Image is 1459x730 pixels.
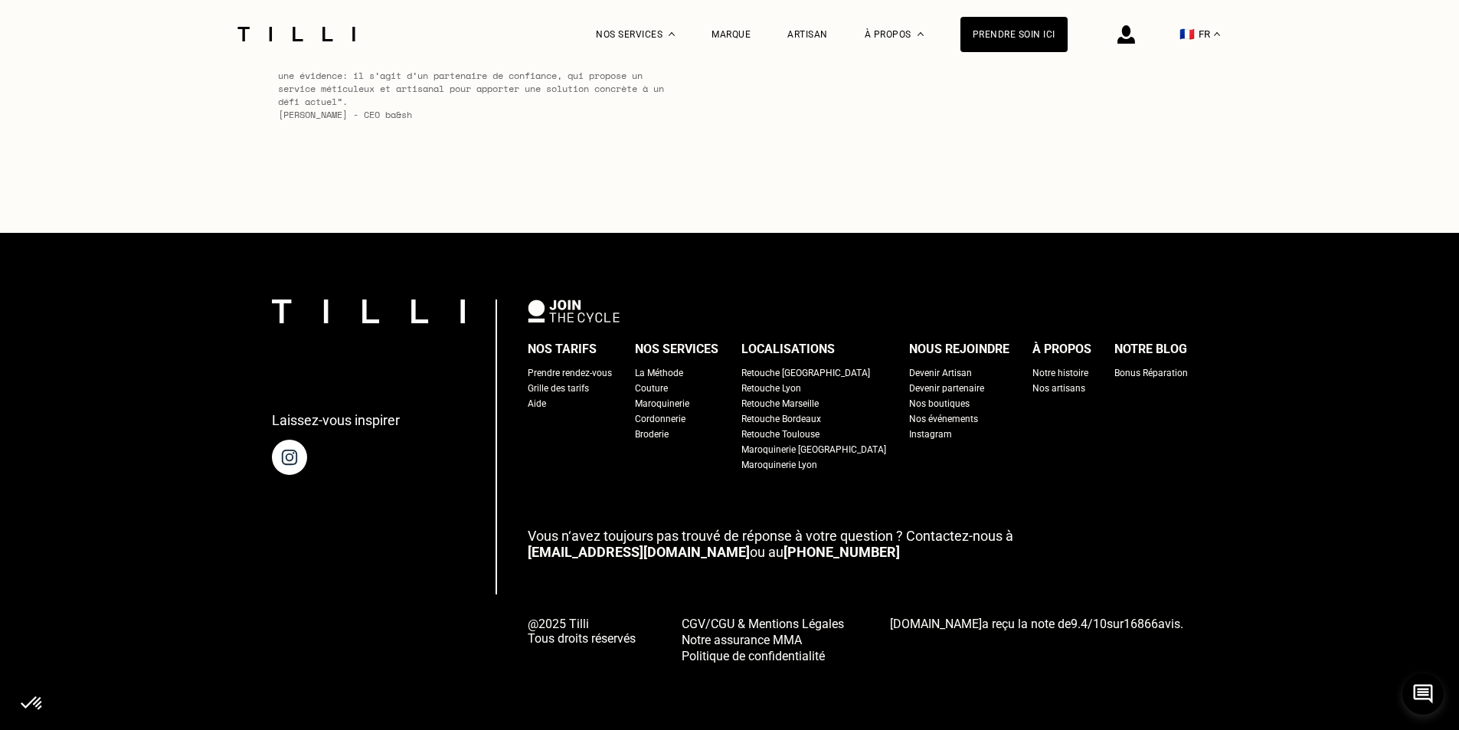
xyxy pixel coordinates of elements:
a: Instagram [909,427,952,442]
a: Maroquinerie [635,396,689,411]
img: logo Join The Cycle [528,300,620,322]
img: page instagram de Tilli une retoucherie à domicile [272,440,307,475]
a: Notre histoire [1032,365,1088,381]
img: logo Tilli [272,300,465,323]
a: [EMAIL_ADDRESS][DOMAIN_NAME] [528,544,750,560]
img: Logo du service de couturière Tilli [232,27,361,41]
a: Grille des tarifs [528,381,589,396]
a: Cordonnerie [635,411,685,427]
a: Retouche [GEOGRAPHIC_DATA] [741,365,870,381]
a: Maroquinerie Lyon [741,457,817,473]
a: Retouche Marseille [741,396,819,411]
img: icône connexion [1117,25,1135,44]
a: Nos boutiques [909,396,970,411]
a: Prendre rendez-vous [528,365,612,381]
span: [PERSON_NAME] - CEO ba&sh [278,108,412,121]
p: ou au [528,528,1188,560]
span: Vous n‘avez toujours pas trouvé de réponse à votre question ? Contactez-nous à [528,528,1013,544]
a: Retouche Lyon [741,381,801,396]
a: Retouche Bordeaux [741,411,821,427]
p: Laissez-vous inspirer [272,412,400,428]
span: @2025 Tilli [528,617,636,631]
span: CGV/CGU & Mentions Légales [682,617,844,631]
span: a reçu la note de sur avis. [890,617,1183,631]
a: Politique de confidentialité [682,647,844,663]
span: Notre assurance MMA [682,633,802,647]
div: Nous rejoindre [909,338,1009,361]
a: CGV/CGU & Mentions Légales [682,615,844,631]
img: Menu déroulant à propos [918,32,924,36]
a: Artisan [787,29,828,40]
span: 10 [1093,617,1107,631]
a: La Méthode [635,365,683,381]
div: Nos tarifs [528,338,597,361]
div: À propos [1032,338,1091,361]
a: Marque [712,29,751,40]
a: Devenir Artisan [909,365,972,381]
a: Nos événements [909,411,978,427]
span: [DOMAIN_NAME] [890,617,982,631]
a: Nos artisans [1032,381,1085,396]
span: Tous droits réservés [528,631,636,646]
a: Bonus Réparation [1114,365,1188,381]
span: 9.4 [1071,617,1088,631]
span: 16866 [1124,617,1158,631]
a: Aide [528,396,546,411]
span: / [1071,617,1107,631]
a: Broderie [635,427,669,442]
a: Retouche Toulouse [741,427,819,442]
span: 🇫🇷 [1179,27,1195,41]
a: Maroquinerie [GEOGRAPHIC_DATA] [741,442,886,457]
div: Localisations [741,338,835,361]
img: menu déroulant [1214,32,1220,36]
a: Couture [635,381,668,396]
div: Nos services [635,338,718,361]
a: Prendre soin ici [960,17,1068,52]
a: Notre assurance MMA [682,631,844,647]
a: [PHONE_NUMBER] [783,544,900,560]
span: Politique de confidentialité [682,649,825,663]
a: Devenir partenaire [909,381,984,396]
div: Notre blog [1114,338,1187,361]
img: Menu déroulant [669,32,675,36]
